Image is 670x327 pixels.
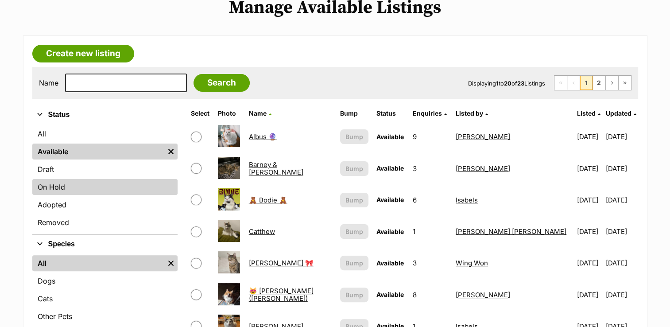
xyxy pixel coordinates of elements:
img: 🧸 Bodie 🧸 [218,188,240,210]
a: Draft [32,161,178,177]
span: Bump [345,227,363,236]
span: Bump [345,258,363,268]
a: [PERSON_NAME] [456,132,510,141]
span: Available [376,164,404,172]
a: Enquiries [413,109,447,117]
a: Listed by [456,109,488,117]
button: Bump [340,256,368,270]
a: Barney & [PERSON_NAME] [249,160,303,176]
td: [DATE] [606,121,637,152]
span: Available [376,228,404,235]
a: Cats [32,291,178,307]
button: Bump [340,288,368,302]
button: Bump [340,129,368,144]
th: Photo [214,106,244,121]
td: 8 [409,280,451,310]
a: Available [32,144,164,160]
span: Bump [345,195,363,205]
td: [DATE] [573,280,605,310]
td: 3 [409,248,451,278]
input: Search [194,74,250,92]
th: Bump [337,106,372,121]
td: [DATE] [573,248,605,278]
button: Bump [340,224,368,239]
strong: 1 [496,80,499,87]
td: 3 [409,153,451,184]
a: Wing Won [456,259,488,267]
td: 9 [409,121,451,152]
td: [DATE] [606,153,637,184]
div: Status [32,124,178,234]
a: On Hold [32,179,178,195]
span: Bump [345,164,363,173]
td: [DATE] [573,185,605,215]
a: Name [249,109,271,117]
span: Displaying to of Listings [468,80,545,87]
a: [PERSON_NAME] [456,164,510,173]
span: Available [376,291,404,298]
td: [DATE] [606,280,637,310]
td: 6 [409,185,451,215]
a: [PERSON_NAME] 🎀 [249,259,314,267]
span: translation missing: en.admin.listings.index.attributes.enquiries [413,109,442,117]
a: Isabels [456,196,478,204]
strong: 23 [517,80,524,87]
th: Select [187,106,213,121]
a: Other Pets [32,308,178,324]
span: Available [376,196,404,203]
span: First page [554,76,567,90]
a: Next page [606,76,618,90]
a: All [32,126,178,142]
a: All [32,255,164,271]
a: Last page [619,76,631,90]
a: Page 2 [593,76,605,90]
span: Bump [345,290,363,300]
span: Updated [606,109,631,117]
span: Previous page [567,76,580,90]
strong: 20 [504,80,511,87]
a: Updated [606,109,636,117]
nav: Pagination [554,75,631,90]
span: Name [249,109,267,117]
label: Name [39,79,58,87]
a: Adopted [32,197,178,213]
a: Dogs [32,273,178,289]
button: Status [32,109,178,121]
button: Bump [340,161,368,176]
a: [PERSON_NAME] [PERSON_NAME] [456,227,566,236]
th: Status [373,106,408,121]
a: Listed [577,109,600,117]
a: 🧸 Bodie 🧸 [249,196,287,204]
span: Bump [345,132,363,141]
a: Catthew [249,227,275,236]
a: Create new listing [32,45,134,62]
span: Listed by [456,109,483,117]
td: [DATE] [573,153,605,184]
td: [DATE] [573,121,605,152]
a: Albus 🔮 [249,132,277,141]
a: [PERSON_NAME] [456,291,510,299]
a: Remove filter [164,255,178,271]
button: Bump [340,193,368,207]
td: [DATE] [573,216,605,247]
td: [DATE] [606,248,637,278]
a: Remove filter [164,144,178,160]
span: Listed [577,109,596,117]
td: [DATE] [606,185,637,215]
span: Available [376,133,404,140]
a: 😻 [PERSON_NAME] ([PERSON_NAME]) [249,287,314,303]
button: Species [32,238,178,250]
span: Page 1 [580,76,593,90]
td: 1 [409,216,451,247]
td: [DATE] [606,216,637,247]
a: Removed [32,214,178,230]
span: Available [376,259,404,267]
